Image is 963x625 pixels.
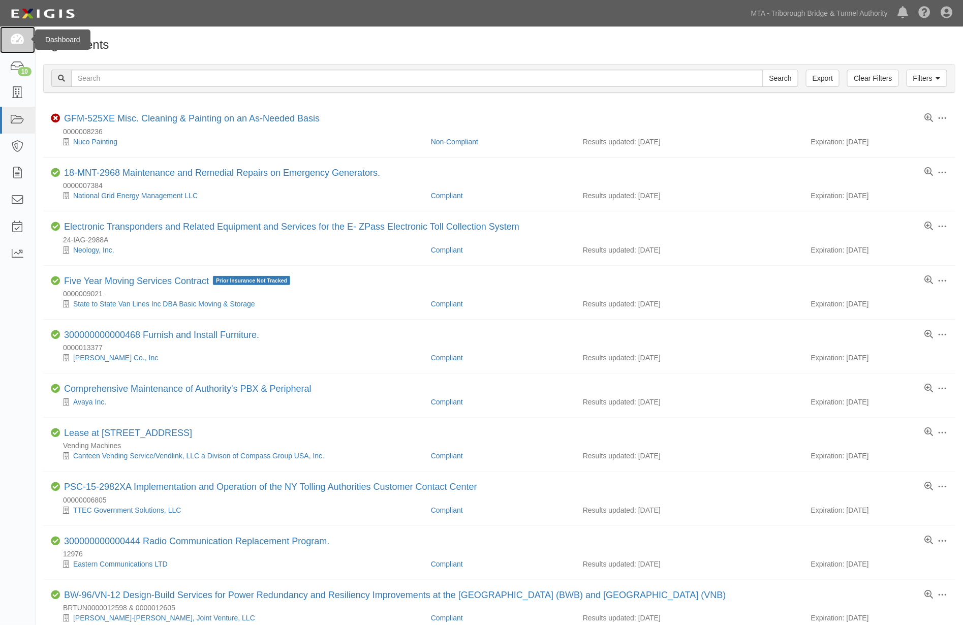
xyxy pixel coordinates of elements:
div: Results updated: [DATE] [583,559,796,569]
div: Eastern Communications LTD [51,559,423,569]
a: View results summary [925,482,934,491]
div: Results updated: [DATE] [583,397,796,407]
i: Compliant [51,537,60,546]
div: Dashboard [35,29,90,50]
a: 300000000000468 Furnish and Install Furniture. [64,330,259,340]
i: Compliant [51,222,60,231]
a: Eastern Communications LTD [73,560,168,568]
div: Five Year Moving Services Contract [64,276,290,287]
div: 300000000000444 Radio Communication Replacement Program. [64,536,329,547]
i: Compliant [51,330,60,339]
a: View results summary [925,330,934,339]
div: Vending Machines [51,441,955,451]
a: Compliant [431,452,463,460]
a: Compliant [431,192,463,200]
a: Non-Compliant [431,138,478,146]
div: Expiration: [DATE] [811,245,948,255]
span: Prior Insurance Not Tracked [213,276,290,285]
div: BRTUN0000012598 & 0000012605 [51,603,955,613]
i: Help Center - Complianz [919,7,931,19]
a: GFM-525XE Misc. Cleaning & Painting on an As-Needed Basis [64,113,320,123]
a: View results summary [925,384,934,393]
i: Compliant [51,276,60,286]
a: Avaya Inc. [73,398,106,406]
div: Lease at 2 Broadway [64,428,192,439]
div: Expiration: [DATE] [811,191,948,201]
input: Search [71,70,763,87]
a: 300000000000444 Radio Communication Replacement Program. [64,536,329,546]
a: Compliant [431,506,463,514]
div: State to State Van Lines Inc DBA Basic Moving & Storage [51,299,423,309]
a: Export [806,70,840,87]
a: Clear Filters [847,70,898,87]
i: Compliant [51,428,60,438]
a: View results summary [925,168,934,177]
div: Results updated: [DATE] [583,299,796,309]
div: Expiration: [DATE] [811,299,948,309]
div: Results updated: [DATE] [583,137,796,147]
a: MTA - Triborough Bridge & Tunnel Authority [746,3,893,23]
i: Non-Compliant [51,114,60,123]
div: Results updated: [DATE] [583,613,796,623]
a: Five Year Moving Services Contract [64,276,209,286]
input: Search [763,70,798,87]
div: 300000000000468 Furnish and Install Furniture. [64,330,259,341]
i: Compliant [51,168,60,177]
div: Expiration: [DATE] [811,137,948,147]
div: TTEC Government Solutions, LLC [51,505,423,515]
div: Expiration: [DATE] [811,397,948,407]
a: 18-MNT-2968 Maintenance and Remedial Repairs on Emergency Generators. [64,168,380,178]
div: BW-96/VN-12 Design-Build Services for Power Redundancy and Resiliency Improvements at the Bronx-W... [64,590,726,601]
div: Canteen Vending Service/Vendlink, LLC a Divison of Compass Group USA, Inc. [51,451,423,461]
div: 0000009021 [51,289,955,299]
a: Comprehensive Maintenance of Authority's PBX & Peripheral [64,384,312,394]
a: Electronic Transponders and Related Equipment and Services for the E- ZPass Electronic Toll Colle... [64,222,519,232]
div: Expiration: [DATE] [811,505,948,515]
div: Expiration: [DATE] [811,613,948,623]
img: logo-5460c22ac91f19d4615b14bd174203de0afe785f0fc80cf4dbbc73dc1793850b.png [8,5,78,23]
a: Lease at [STREET_ADDRESS] [64,428,192,438]
div: 0000008236 [51,127,955,137]
a: Compliant [431,614,463,622]
div: National Grid Energy Management LLC [51,191,423,201]
a: Compliant [431,560,463,568]
h1: Agreements [43,38,955,51]
div: 10 [18,67,32,76]
div: 0000013377 [51,342,955,353]
div: Expiration: [DATE] [811,353,948,363]
a: View results summary [925,276,934,285]
div: Results updated: [DATE] [583,245,796,255]
div: Neology, Inc. [51,245,423,255]
div: Results updated: [DATE] [583,353,796,363]
a: View results summary [925,590,934,600]
div: 0000007384 [51,180,955,191]
div: W.B. Mason Co., Inc [51,353,423,363]
div: Results updated: [DATE] [583,191,796,201]
div: 00000006805 [51,495,955,505]
a: Canteen Vending Service/Vendlink, LLC a Divison of Compass Group USA, Inc. [73,452,324,460]
div: 18-MNT-2968 Maintenance and Remedial Repairs on Emergency Generators. [64,168,380,179]
div: Results updated: [DATE] [583,451,796,461]
div: Avaya Inc. [51,397,423,407]
a: Compliant [431,300,463,308]
a: Compliant [431,354,463,362]
a: National Grid Energy Management LLC [73,192,198,200]
div: 12976 [51,549,955,559]
div: Expiration: [DATE] [811,559,948,569]
a: View results summary [925,222,934,231]
a: Compliant [431,398,463,406]
a: View results summary [925,428,934,437]
a: PSC-15-2982XA Implementation and Operation of the NY Tolling Authorities Customer Contact Center [64,482,477,492]
a: View results summary [925,114,934,123]
a: Nuco Painting [73,138,117,146]
a: View results summary [925,536,934,545]
i: Compliant [51,482,60,491]
div: PSC-15-2982XA Implementation and Operation of the NY Tolling Authorities Customer Contact Center [64,482,477,493]
i: Compliant [51,590,60,600]
a: [PERSON_NAME]-[PERSON_NAME], Joint Venture, LLC [73,614,255,622]
a: Filters [907,70,947,87]
a: BW-96/VN-12 Design-Build Services for Power Redundancy and Resiliency Improvements at the [GEOGRA... [64,590,726,600]
div: Comprehensive Maintenance of Authority's PBX & Peripheral [64,384,312,395]
div: Electronic Transponders and Related Equipment and Services for the E- ZPass Electronic Toll Colle... [64,222,519,233]
div: 24-IAG-2988A [51,235,955,245]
